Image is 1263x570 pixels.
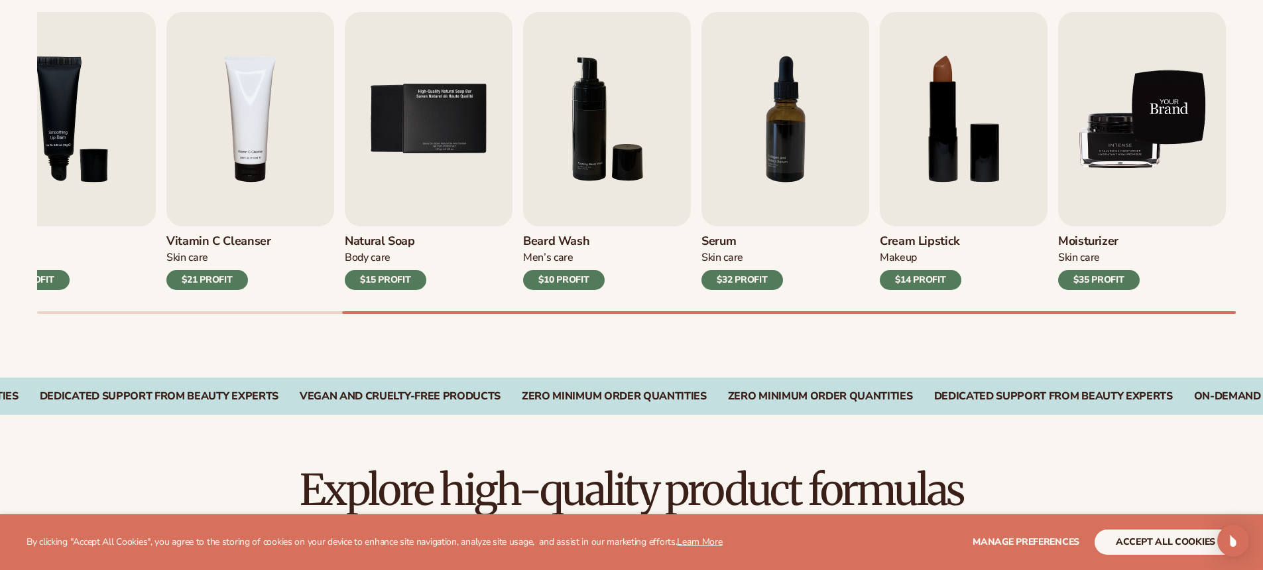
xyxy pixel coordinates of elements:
[1058,234,1140,249] h3: Moisturizer
[1058,251,1140,265] div: Skin Care
[1058,12,1226,290] a: 9 / 9
[37,468,1226,512] h2: Explore high-quality product formulas
[40,390,278,403] div: DEDICATED SUPPORT FROM BEAUTY EXPERTS
[880,234,961,249] h3: Cream Lipstick
[701,270,783,290] div: $32 PROFIT
[345,12,512,290] a: 5 / 9
[973,535,1079,548] span: Manage preferences
[701,234,783,249] h3: Serum
[345,251,426,265] div: Body Care
[166,234,271,249] h3: Vitamin C Cleanser
[728,390,913,403] div: Zero Minimum Order QuantitieS
[345,270,426,290] div: $15 PROFIT
[1058,270,1140,290] div: $35 PROFIT
[166,12,334,290] a: 4 / 9
[522,390,707,403] div: Zero Minimum Order QuantitieS
[701,12,869,290] a: 7 / 9
[523,234,605,249] h3: Beard Wash
[166,270,248,290] div: $21 PROFIT
[523,270,605,290] div: $10 PROFIT
[880,270,961,290] div: $14 PROFIT
[880,12,1048,290] a: 8 / 9
[27,537,723,548] p: By clicking "Accept All Cookies", you agree to the storing of cookies on your device to enhance s...
[1217,525,1249,557] div: Open Intercom Messenger
[166,251,271,265] div: Skin Care
[300,390,501,403] div: Vegan and Cruelty-Free Products
[1058,12,1226,226] img: Shopify Image 13
[1095,530,1236,555] button: accept all cookies
[345,234,426,249] h3: Natural Soap
[934,390,1173,403] div: Dedicated Support From Beauty Experts
[880,251,961,265] div: Makeup
[973,530,1079,555] button: Manage preferences
[523,251,605,265] div: Men’s Care
[523,12,691,290] a: 6 / 9
[677,535,722,548] a: Learn More
[701,251,783,265] div: Skin Care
